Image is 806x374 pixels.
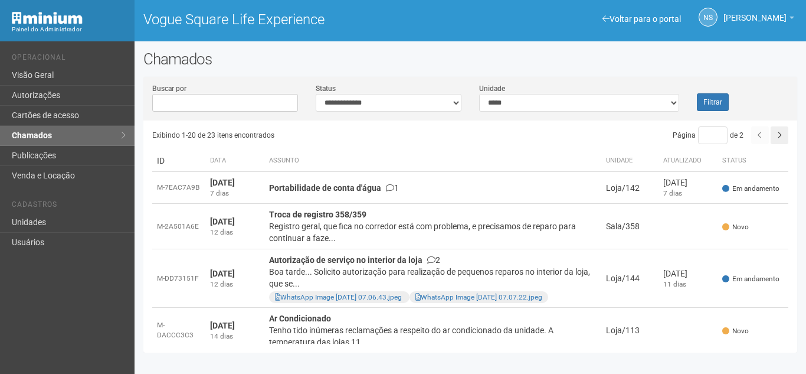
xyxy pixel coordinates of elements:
[723,15,794,24] a: [PERSON_NAME]
[658,150,717,172] th: Atualizado
[601,172,658,204] td: Loja/142
[205,150,264,172] th: Data
[210,178,235,187] strong: [DATE]
[663,177,713,188] div: [DATE]
[697,93,729,111] button: Filtrar
[210,227,260,238] div: 12 dias
[415,293,542,301] a: WhatsApp Image [DATE] 07.07.22.jpeg
[673,131,743,139] span: Página de 2
[269,183,381,193] strong: Portabilidade de conta d'água
[152,308,205,353] td: M-DACCC3C3
[723,2,787,22] span: Nicolle Silva
[12,200,126,213] li: Cadastros
[143,12,461,27] h1: Vogue Square Life Experience
[663,268,713,279] div: [DATE]
[269,255,422,265] strong: Autorização de serviço no interior da loja
[601,204,658,249] td: Sala/358
[722,326,749,336] span: Novo
[601,308,658,353] td: Loja/113
[210,217,235,226] strong: [DATE]
[602,14,681,24] a: Voltar para o portal
[152,126,471,144] div: Exibindo 1-20 de 23 itens encontrados
[152,150,205,172] td: ID
[152,83,186,94] label: Buscar por
[12,24,126,35] div: Painel do Administrador
[601,150,658,172] th: Unidade
[722,274,779,284] span: Em andamento
[269,314,331,323] strong: Ar Condicionado
[386,183,399,193] span: 1
[427,255,440,265] span: 2
[152,172,205,204] td: M-7EAC7A9B
[264,150,601,172] th: Assunto
[601,249,658,308] td: Loja/144
[152,249,205,308] td: M-DD73151F
[269,220,597,244] div: Registro geral, que fica no corredor está com problema, e precisamos de reparo para continuar a f...
[210,188,260,199] div: 7 dias
[210,321,235,330] strong: [DATE]
[663,280,686,288] span: 11 dias
[269,210,366,219] strong: Troca de registro 358/359
[699,8,717,27] a: NS
[722,184,779,194] span: Em andamento
[275,293,402,301] a: WhatsApp Image [DATE] 07.06.43.jpeg
[717,150,788,172] th: Status
[269,266,597,290] div: Boa tarde... Solicito autorização para realização de pequenos reparos no interior da loja, que se...
[210,331,260,342] div: 14 dias
[663,189,682,197] span: 7 dias
[210,279,260,290] div: 12 dias
[316,83,336,94] label: Status
[479,83,505,94] label: Unidade
[722,222,749,232] span: Novo
[12,53,126,66] li: Operacional
[269,324,597,348] div: Tenho tido inúmeras reclamações a respeito do ar condicionado da unidade. A temperatura das lojas...
[12,12,83,24] img: Minium
[143,50,797,68] h2: Chamados
[152,204,205,249] td: M-2A501A6E
[210,269,235,278] strong: [DATE]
